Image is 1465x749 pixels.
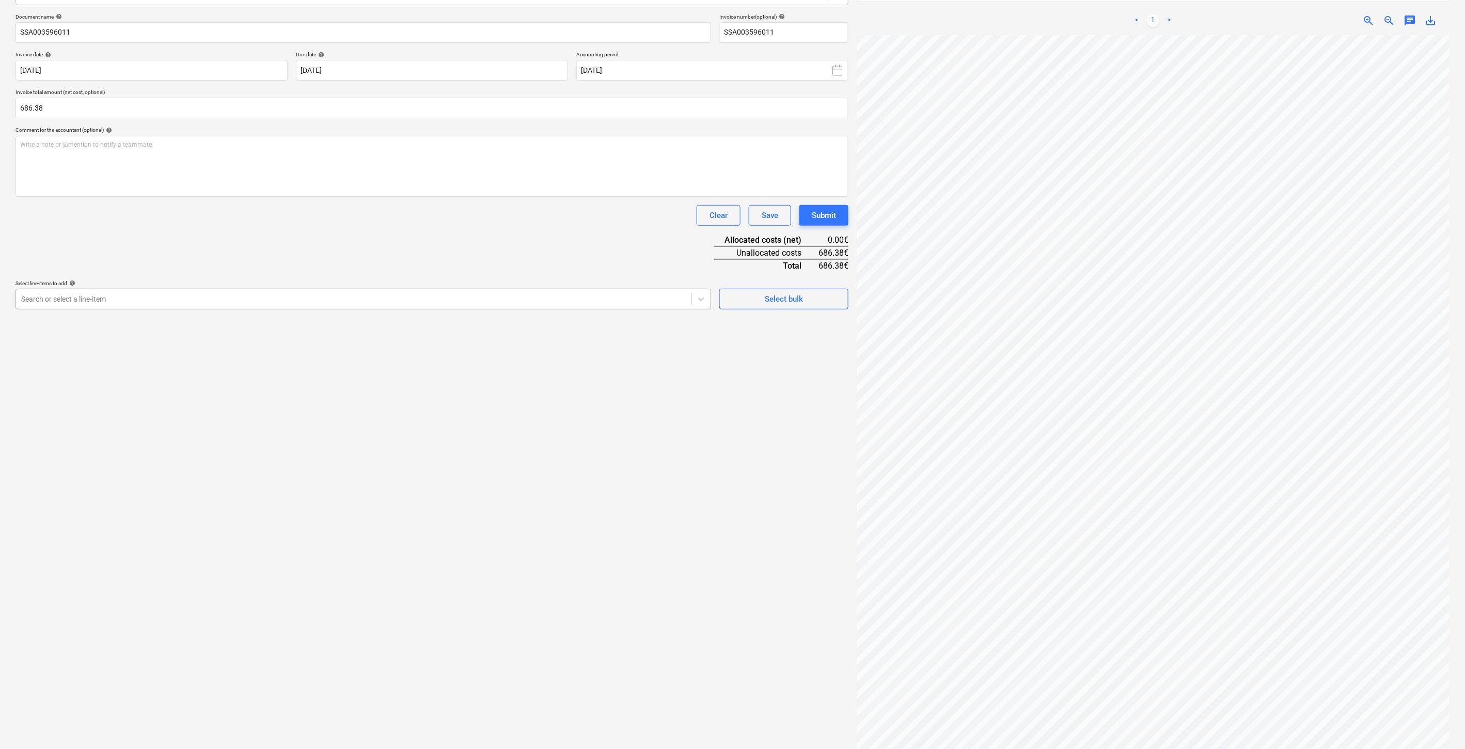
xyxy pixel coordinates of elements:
a: Previous page [1130,14,1143,27]
p: Accounting period [576,51,848,60]
span: help [67,280,75,286]
button: [DATE] [576,60,848,81]
iframe: Chat Widget [1413,699,1465,749]
p: Invoice total amount (net cost, optional) [15,89,848,98]
div: Invoice number (optional) [719,13,848,20]
input: Invoice total amount (net cost, optional) [15,98,848,118]
div: 686.38€ [818,246,848,259]
button: Select bulk [719,289,848,309]
span: help [104,127,112,133]
span: zoom_out [1383,14,1396,27]
span: help [316,52,324,58]
input: Invoice number [719,22,848,43]
div: Select line-items to add [15,280,711,287]
div: Unallocated costs [714,246,818,259]
input: Document name [15,22,711,43]
div: Save [762,209,778,222]
div: Invoice date [15,51,288,58]
span: chat [1404,14,1416,27]
span: help [54,13,62,20]
input: Due date not specified [296,60,568,81]
input: Invoice date not specified [15,60,288,81]
span: zoom_in [1363,14,1375,27]
span: help [777,13,785,20]
div: Document name [15,13,711,20]
button: Clear [697,205,741,226]
span: save_alt [1425,14,1437,27]
div: 686.38€ [818,259,848,272]
span: help [43,52,51,58]
div: Total [714,259,818,272]
a: Next page [1163,14,1176,27]
a: Page 1 is your current page [1147,14,1159,27]
button: Submit [799,205,848,226]
div: Comment for the accountant (optional) [15,127,848,133]
button: Save [749,205,791,226]
div: Due date [296,51,568,58]
div: Select bulk [765,292,803,306]
div: Submit [812,209,836,222]
div: 0.00€ [818,234,848,246]
div: Clear [710,209,728,222]
div: Allocated costs (net) [714,234,818,246]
